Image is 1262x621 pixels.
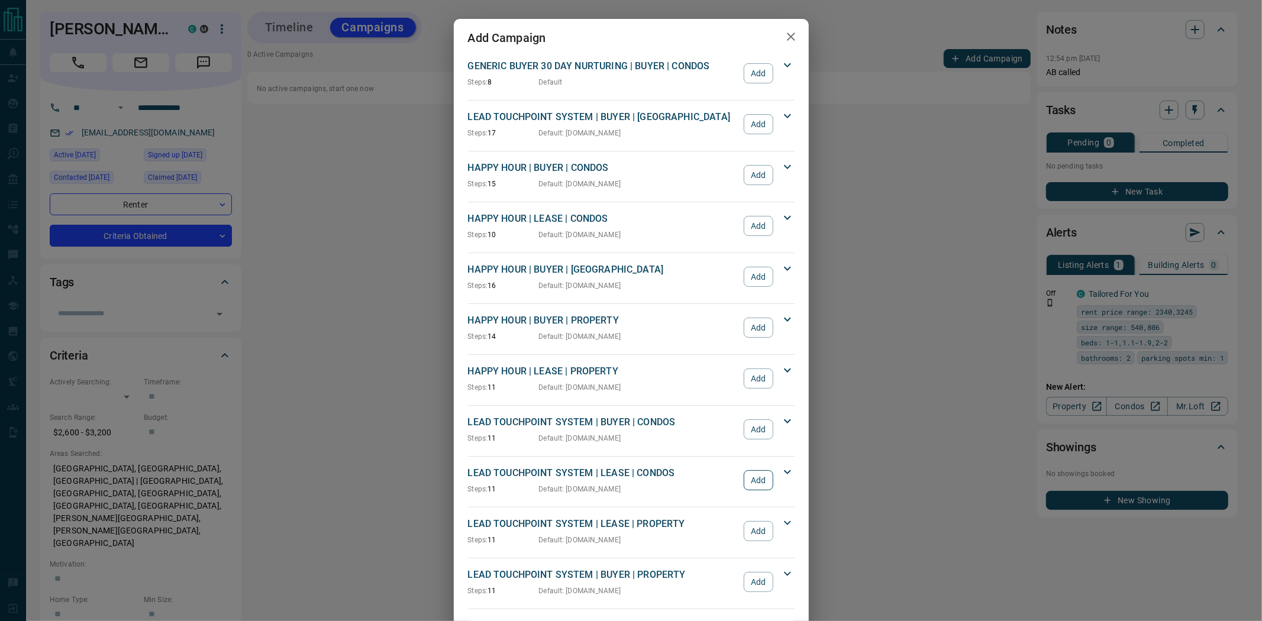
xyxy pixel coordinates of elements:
p: 11 [468,586,539,596]
p: LEAD TOUCHPOINT SYSTEM | BUYER | CONDOS [468,415,738,429]
p: Default : [DOMAIN_NAME] [539,382,621,393]
span: Steps: [468,231,488,239]
button: Add [744,368,773,389]
span: Steps: [468,587,488,595]
button: Add [744,63,773,83]
p: LEAD TOUCHPOINT SYSTEM | BUYER | [GEOGRAPHIC_DATA] [468,110,738,124]
span: Steps: [468,383,488,392]
p: Default [539,77,563,88]
span: Steps: [468,78,488,86]
p: HAPPY HOUR | BUYER | PROPERTY [468,313,738,328]
button: Add [744,419,773,439]
div: LEAD TOUCHPOINT SYSTEM | LEASE | CONDOSSteps:11Default: [DOMAIN_NAME]Add [468,464,795,497]
span: Steps: [468,485,488,493]
div: HAPPY HOUR | BUYER | CONDOSSteps:15Default: [DOMAIN_NAME]Add [468,159,795,192]
p: LEAD TOUCHPOINT SYSTEM | BUYER | PROPERTY [468,568,738,582]
p: HAPPY HOUR | LEASE | CONDOS [468,212,738,226]
p: GENERIC BUYER 30 DAY NURTURING | BUYER | CONDOS [468,59,738,73]
p: Default : [DOMAIN_NAME] [539,280,621,291]
p: 11 [468,535,539,545]
span: Steps: [468,434,488,442]
button: Add [744,114,773,134]
p: Default : [DOMAIN_NAME] [539,586,621,596]
button: Add [744,521,773,541]
button: Add [744,572,773,592]
p: 14 [468,331,539,342]
div: LEAD TOUCHPOINT SYSTEM | LEASE | PROPERTYSteps:11Default: [DOMAIN_NAME]Add [468,515,795,548]
p: HAPPY HOUR | BUYER | [GEOGRAPHIC_DATA] [468,263,738,277]
p: 17 [468,128,539,138]
p: Default : [DOMAIN_NAME] [539,535,621,545]
span: Steps: [468,129,488,137]
p: 10 [468,229,539,240]
span: Steps: [468,536,488,544]
p: Default : [DOMAIN_NAME] [539,331,621,342]
div: LEAD TOUCHPOINT SYSTEM | BUYER | CONDOSSteps:11Default: [DOMAIN_NAME]Add [468,413,795,446]
p: Default : [DOMAIN_NAME] [539,433,621,444]
p: LEAD TOUCHPOINT SYSTEM | LEASE | PROPERTY [468,517,738,531]
div: GENERIC BUYER 30 DAY NURTURING | BUYER | CONDOSSteps:8DefaultAdd [468,57,795,90]
h2: Add Campaign [454,19,560,57]
button: Add [744,267,773,287]
p: LEAD TOUCHPOINT SYSTEM | LEASE | CONDOS [468,466,738,480]
button: Add [744,165,773,185]
p: Default : [DOMAIN_NAME] [539,128,621,138]
p: 16 [468,280,539,291]
div: HAPPY HOUR | LEASE | CONDOSSteps:10Default: [DOMAIN_NAME]Add [468,209,795,242]
div: HAPPY HOUR | LEASE | PROPERTYSteps:11Default: [DOMAIN_NAME]Add [468,362,795,395]
button: Add [744,216,773,236]
span: Steps: [468,180,488,188]
p: Default : [DOMAIN_NAME] [539,179,621,189]
p: 15 [468,179,539,189]
button: Add [744,318,773,338]
p: Default : [DOMAIN_NAME] [539,229,621,240]
div: HAPPY HOUR | BUYER | [GEOGRAPHIC_DATA]Steps:16Default: [DOMAIN_NAME]Add [468,260,795,293]
span: Steps: [468,282,488,290]
div: HAPPY HOUR | BUYER | PROPERTYSteps:14Default: [DOMAIN_NAME]Add [468,311,795,344]
div: LEAD TOUCHPOINT SYSTEM | BUYER | PROPERTYSteps:11Default: [DOMAIN_NAME]Add [468,565,795,599]
button: Add [744,470,773,490]
p: Default : [DOMAIN_NAME] [539,484,621,494]
p: 11 [468,484,539,494]
p: 8 [468,77,539,88]
p: 11 [468,433,539,444]
div: LEAD TOUCHPOINT SYSTEM | BUYER | [GEOGRAPHIC_DATA]Steps:17Default: [DOMAIN_NAME]Add [468,108,795,141]
p: HAPPY HOUR | BUYER | CONDOS [468,161,738,175]
span: Steps: [468,332,488,341]
p: 11 [468,382,539,393]
p: HAPPY HOUR | LEASE | PROPERTY [468,364,738,379]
